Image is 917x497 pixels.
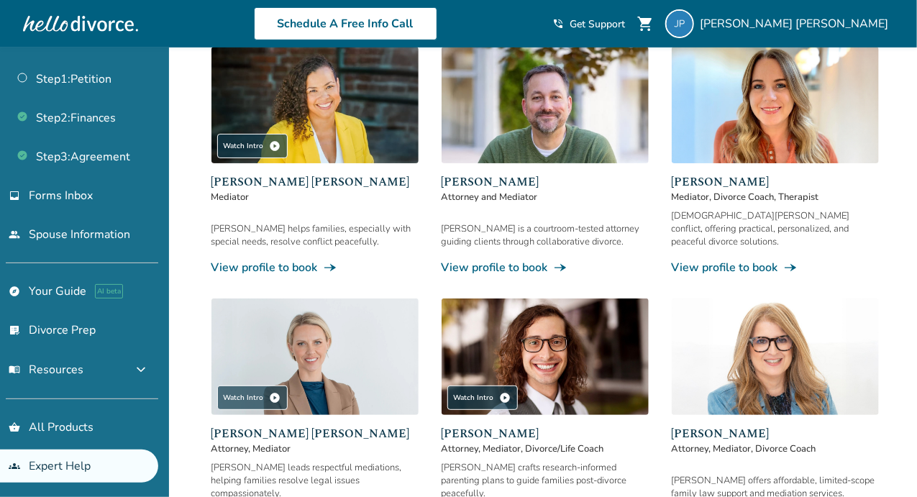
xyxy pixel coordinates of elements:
a: Schedule A Free Info Call [254,7,437,40]
img: Kristen Howerton [672,47,879,163]
a: phone_in_talkGet Support [552,17,625,31]
span: Get Support [570,17,625,31]
div: [PERSON_NAME] is a courtroom-tested attorney guiding clients through collaborative divorce. [442,222,649,248]
span: menu_book [9,364,20,375]
a: View profile to bookline_end_arrow_notch [442,260,649,275]
img: Claudia Brown Coulter [211,47,419,163]
span: groups [9,460,20,472]
img: Neil Forester [442,47,649,163]
span: line_end_arrow_notch [784,260,798,275]
span: Attorney and Mediator [442,191,649,204]
img: jp2022@hotmail.com [665,9,694,38]
div: Watch Intro [447,386,518,410]
iframe: Chat Widget [845,428,917,497]
span: Mediator, Divorce Coach, Therapist [672,191,879,204]
span: AI beta [95,284,123,298]
span: Attorney, Mediator [211,442,419,455]
span: [PERSON_NAME] [672,173,879,191]
span: inbox [9,190,20,201]
div: Watch Intro [217,134,288,158]
span: play_circle [500,392,511,403]
span: phone_in_talk [552,18,564,29]
a: View profile to bookline_end_arrow_notch [672,260,879,275]
span: line_end_arrow_notch [324,260,338,275]
span: shopping_basket [9,421,20,433]
span: play_circle [270,392,281,403]
span: [PERSON_NAME] [442,425,649,442]
span: shopping_cart [637,15,654,32]
span: [PERSON_NAME] [PERSON_NAME] [700,16,894,32]
span: Forms Inbox [29,188,93,204]
span: [PERSON_NAME] [442,173,649,191]
img: Melissa Wheeler Hoff [211,298,419,415]
span: people [9,229,20,240]
span: play_circle [270,140,281,152]
span: line_end_arrow_notch [554,260,568,275]
img: Alex Glassmann [442,298,649,415]
a: View profile to bookline_end_arrow_notch [211,260,419,275]
span: Attorney, Mediator, Divorce Coach [672,442,879,455]
span: explore [9,286,20,297]
span: Mediator [211,191,419,204]
span: list_alt_check [9,324,20,336]
span: [PERSON_NAME] [PERSON_NAME] [211,425,419,442]
span: Resources [9,362,83,378]
span: Attorney, Mediator, Divorce/Life Coach [442,442,649,455]
span: [PERSON_NAME] [672,425,879,442]
div: [DEMOGRAPHIC_DATA][PERSON_NAME] conflict, offering practical, personalized, and peaceful divorce ... [672,209,879,248]
span: expand_more [132,361,150,378]
div: [PERSON_NAME] helps families, especially with special needs, resolve conflict peacefully. [211,222,419,248]
img: Lisa Zonder [672,298,879,415]
span: [PERSON_NAME] [PERSON_NAME] [211,173,419,191]
div: Watch Intro [217,386,288,410]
